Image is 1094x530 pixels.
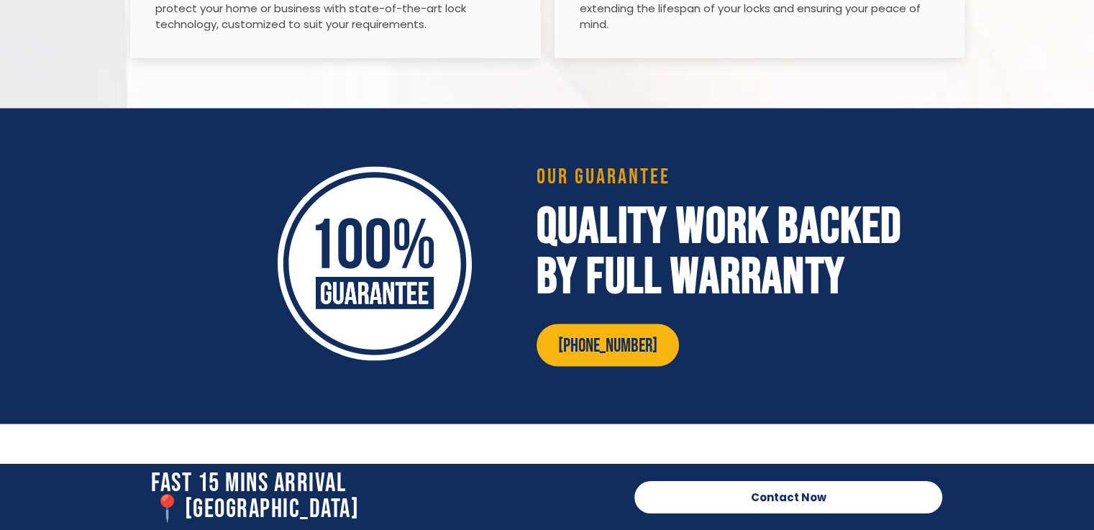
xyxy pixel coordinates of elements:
h2: Quality Work Backed by Full Warranty [537,201,929,302]
span: [PHONE_NUMBER] [558,334,657,357]
span: Contact Now [751,492,826,503]
h2: Fast 15 Mins Arrival 📍[GEOGRAPHIC_DATA] [151,471,620,523]
h3: Our guarantee [537,165,929,187]
a: [PHONE_NUMBER] [537,324,679,366]
a: Contact Now [634,481,942,513]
